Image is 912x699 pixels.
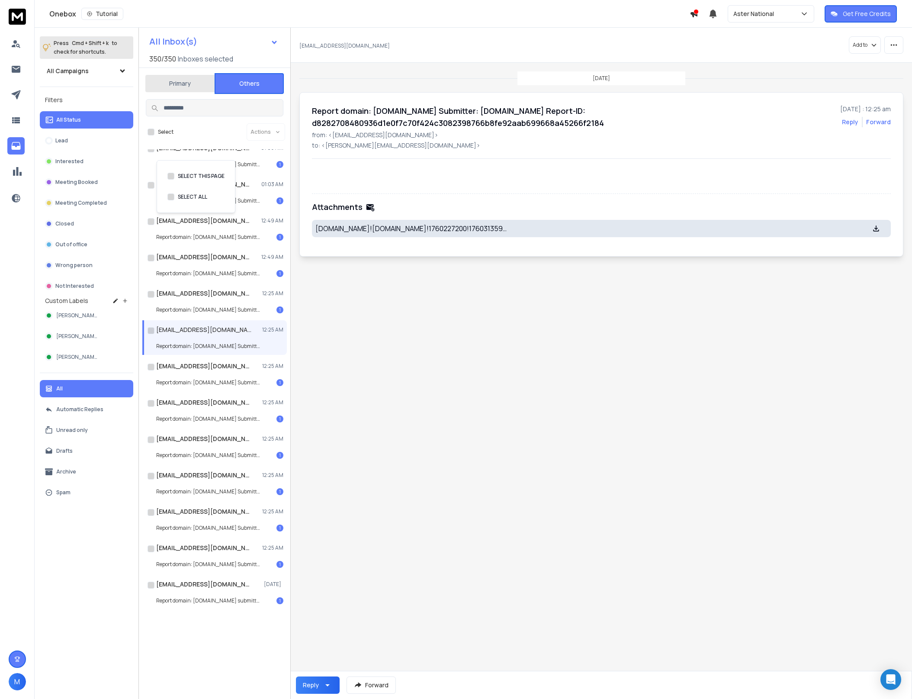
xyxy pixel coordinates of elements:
[156,471,251,480] h1: [EMAIL_ADDRESS][DOMAIN_NAME]
[156,416,260,422] p: Report domain: [DOMAIN_NAME] Submitter: [DOMAIN_NAME]
[40,236,133,253] button: Out of office
[262,290,283,297] p: 12:25 AM
[312,131,891,139] p: from: <[EMAIL_ADDRESS][DOMAIN_NAME]>
[71,38,110,48] span: Cmd + Shift + k
[56,468,76,475] p: Archive
[40,422,133,439] button: Unread only
[312,141,891,150] p: to: <[PERSON_NAME][EMAIL_ADDRESS][DOMAIN_NAME]>
[49,8,690,20] div: Onebox
[156,507,251,516] h1: [EMAIL_ADDRESS][DOMAIN_NAME]
[156,452,260,459] p: Report domain: [DOMAIN_NAME] Submitter: [DOMAIN_NAME]
[40,132,133,149] button: Lead
[55,158,83,165] p: Interested
[315,223,510,234] p: [DOMAIN_NAME]![DOMAIN_NAME]!1760227200!1760313599!d8282708480936d1e0f7c70f424c3082398766b8fe92aab...
[156,343,260,350] p: Report domain: [DOMAIN_NAME] Submitter: [DOMAIN_NAME]
[55,283,94,290] p: Not Interested
[262,544,283,551] p: 12:25 AM
[56,406,103,413] p: Automatic Replies
[56,354,99,361] span: [PERSON_NAME]
[40,277,133,295] button: Not Interested
[276,161,283,168] div: 1
[40,348,133,366] button: [PERSON_NAME]
[156,289,251,298] h1: [EMAIL_ADDRESS][DOMAIN_NAME]
[40,307,133,324] button: [PERSON_NAME]
[40,174,133,191] button: Meeting Booked
[840,105,891,113] p: [DATE] : 12:25 am
[40,328,133,345] button: [PERSON_NAME]
[156,270,260,277] p: Report domain: [DOMAIN_NAME] Submitter: [DOMAIN_NAME]
[55,262,93,269] p: Wrong person
[40,257,133,274] button: Wrong person
[55,137,68,144] p: Lead
[312,105,835,129] h1: Report domain: [DOMAIN_NAME] Submitter: [DOMAIN_NAME] Report-ID: d8282708480936d1e0f7c70f424c3082...
[40,401,133,418] button: Automatic Replies
[40,484,133,501] button: Spam
[156,234,260,241] p: Report domain: [DOMAIN_NAME] Submitter: [DOMAIN_NAME]
[56,489,71,496] p: Spam
[312,201,363,213] h1: Attachments
[178,193,207,200] label: SELECT ALL
[158,129,173,135] label: Select
[262,508,283,515] p: 12:25 AM
[347,676,396,694] button: Forward
[55,200,107,206] p: Meeting Completed
[296,676,340,694] button: Reply
[40,153,133,170] button: Interested
[276,488,283,495] div: 1
[149,54,176,64] span: 350 / 350
[276,379,283,386] div: 1
[56,427,88,434] p: Unread only
[81,8,123,20] button: Tutorial
[853,42,867,48] p: Add to
[276,452,283,459] div: 1
[40,215,133,232] button: Closed
[825,5,897,23] button: Get Free Credits
[276,197,283,204] div: 1
[178,173,225,180] label: SELECT THIS PAGE
[156,580,251,589] h1: [EMAIL_ADDRESS][DOMAIN_NAME]
[156,544,251,552] h1: [EMAIL_ADDRESS][DOMAIN_NAME]
[276,597,283,604] div: 1
[261,181,283,188] p: 01:03 AM
[9,673,26,690] button: M
[264,581,283,588] p: [DATE]
[145,74,215,93] button: Primary
[276,234,283,241] div: 1
[299,42,390,49] p: [EMAIL_ADDRESS][DOMAIN_NAME]
[156,488,260,495] p: Report domain: [DOMAIN_NAME] Submitter: [DOMAIN_NAME]
[40,111,133,129] button: All Status
[55,179,98,186] p: Meeting Booked
[56,333,99,340] span: [PERSON_NAME]
[178,54,233,64] h3: Inboxes selected
[40,194,133,212] button: Meeting Completed
[262,472,283,479] p: 12:25 AM
[40,94,133,106] h3: Filters
[593,75,610,82] p: [DATE]
[880,669,901,690] div: Open Intercom Messenger
[156,306,260,313] p: Report domain: [DOMAIN_NAME] Submitter: [DOMAIN_NAME]
[156,561,260,568] p: Report domain: [DOMAIN_NAME] Submitter: [DOMAIN_NAME]
[56,312,99,319] span: [PERSON_NAME]
[276,270,283,277] div: 1
[262,326,283,333] p: 12:25 AM
[55,220,74,227] p: Closed
[149,37,197,46] h1: All Inbox(s)
[303,681,319,689] div: Reply
[276,561,283,568] div: 1
[156,379,260,386] p: Report domain: [DOMAIN_NAME] Submitter: [DOMAIN_NAME]
[276,416,283,422] div: 1
[54,39,117,56] p: Press to check for shortcuts.
[262,435,283,442] p: 12:25 AM
[56,116,81,123] p: All Status
[261,217,283,224] p: 12:49 AM
[156,525,260,531] p: Report domain: [DOMAIN_NAME] Submitter: [DOMAIN_NAME]
[262,399,283,406] p: 12:25 AM
[262,363,283,370] p: 12:25 AM
[842,118,858,126] button: Reply
[276,306,283,313] div: 1
[261,254,283,261] p: 12:49 AM
[733,10,777,18] p: Aster National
